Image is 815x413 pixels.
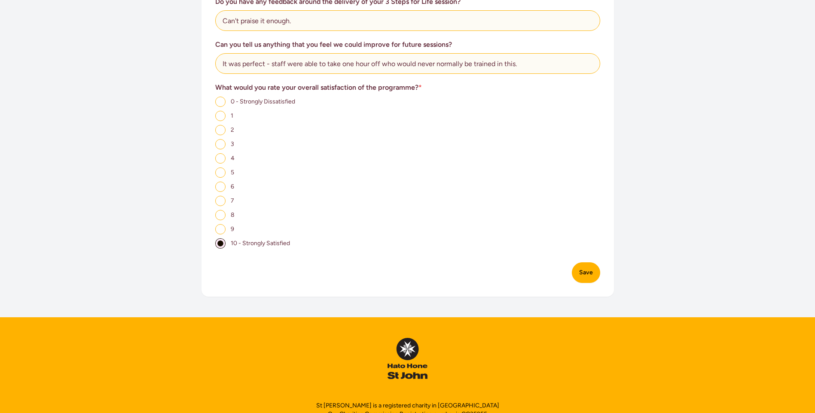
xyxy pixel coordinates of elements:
[388,338,427,379] img: InPulse
[231,183,234,190] span: 6
[215,182,226,192] input: 6
[231,240,290,247] span: 10 - Strongly Satisfied
[231,98,295,105] span: 0 - Strongly Dissatisfied
[215,139,226,149] input: 3
[215,97,226,107] input: 0 - Strongly Dissatisfied
[215,238,226,249] input: 10 - Strongly Satisfied
[231,225,234,233] span: 9
[231,112,233,119] span: 1
[215,210,226,220] input: 8
[215,82,600,93] h3: What would you rate your overall satisfaction of the programme?
[215,125,226,135] input: 2
[215,167,226,178] input: 5
[215,153,226,164] input: 4
[215,111,226,121] input: 1
[231,140,234,148] span: 3
[231,197,234,204] span: 7
[215,39,600,50] h3: Can you tell us anything that you feel we could improve for future sessions?
[215,196,226,206] input: 7
[572,262,600,283] button: Save
[215,224,226,234] input: 9
[231,211,235,219] span: 8
[231,169,234,176] span: 5
[231,155,235,162] span: 4
[231,126,234,134] span: 2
